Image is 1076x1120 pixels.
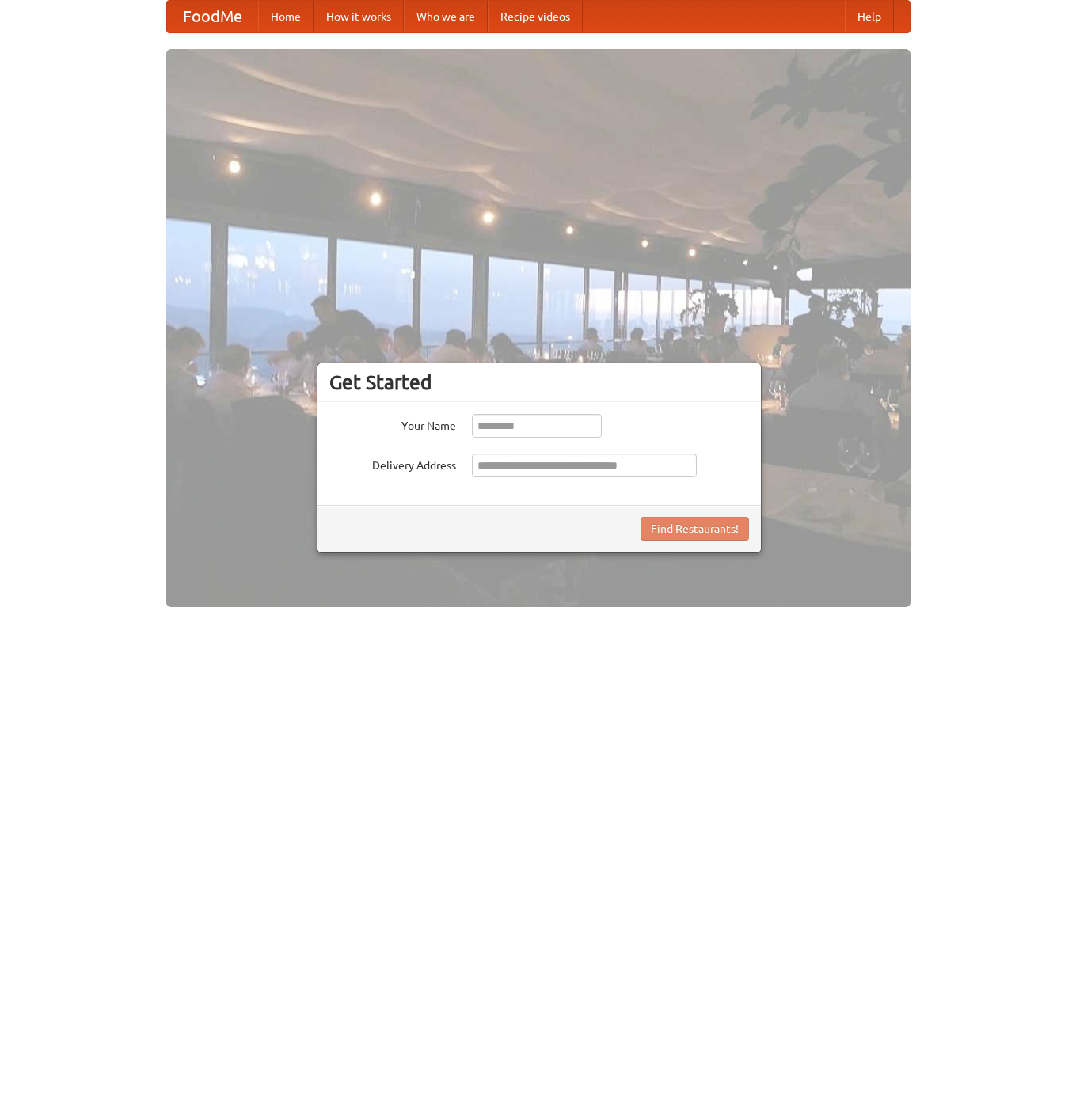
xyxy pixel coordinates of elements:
[329,370,749,394] h3: Get Started
[329,454,456,473] label: Delivery Address
[314,1,404,32] a: How it works
[167,1,258,32] a: FoodMe
[329,414,456,434] label: Your Name
[845,1,894,32] a: Help
[488,1,583,32] a: Recipe videos
[404,1,488,32] a: Who we are
[641,517,749,541] button: Find Restaurants!
[258,1,314,32] a: Home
